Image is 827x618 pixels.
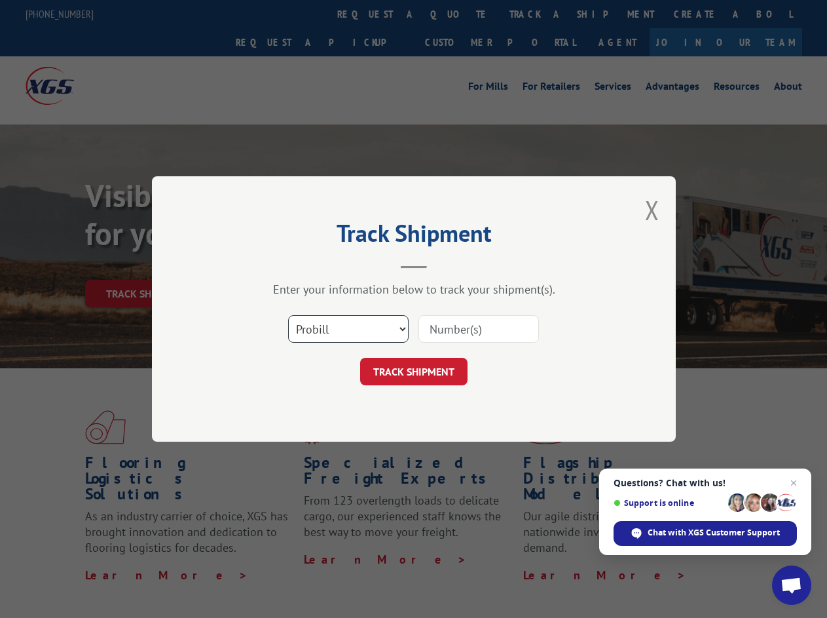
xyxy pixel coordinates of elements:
[614,498,724,508] span: Support is online
[614,521,797,546] span: Chat with XGS Customer Support
[360,358,468,385] button: TRACK SHIPMENT
[614,478,797,488] span: Questions? Chat with us!
[645,193,659,227] button: Close modal
[418,315,539,343] input: Number(s)
[217,282,610,297] div: Enter your information below to track your shipment(s).
[648,527,780,539] span: Chat with XGS Customer Support
[772,566,811,605] a: Open chat
[217,224,610,249] h2: Track Shipment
